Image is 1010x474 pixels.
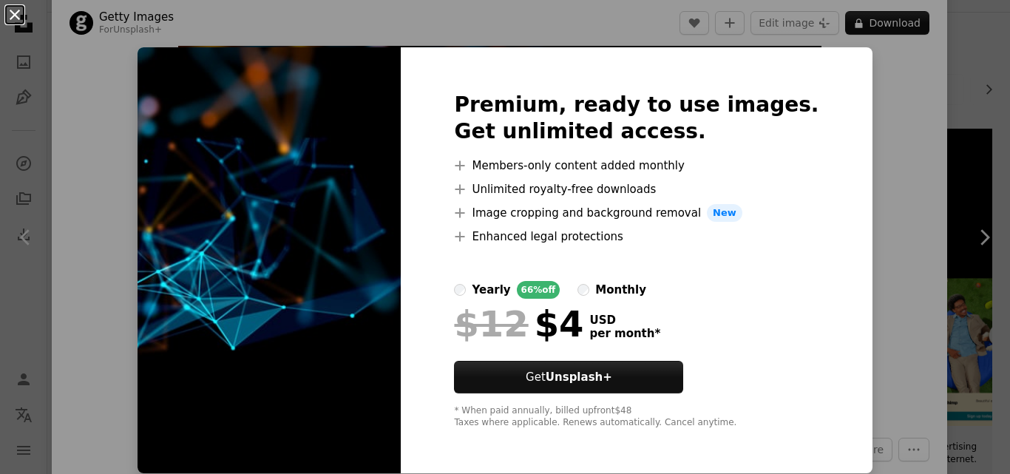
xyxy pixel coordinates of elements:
[517,281,560,299] div: 66% off
[454,157,818,175] li: Members-only content added monthly
[454,284,466,296] input: yearly66%off
[595,281,646,299] div: monthly
[138,47,401,473] img: premium_photo-1661930645394-9d46a620a4e0
[454,92,818,145] h2: Premium, ready to use images. Get unlimited access.
[454,180,818,198] li: Unlimited royalty-free downloads
[454,305,528,343] span: $12
[589,314,660,327] span: USD
[546,370,612,384] strong: Unsplash+
[454,228,818,246] li: Enhanced legal protections
[472,281,510,299] div: yearly
[454,405,818,429] div: * When paid annually, billed upfront $48 Taxes where applicable. Renews automatically. Cancel any...
[589,327,660,340] span: per month *
[707,204,742,222] span: New
[454,204,818,222] li: Image cropping and background removal
[577,284,589,296] input: monthly
[454,305,583,343] div: $4
[454,361,683,393] button: GetUnsplash+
